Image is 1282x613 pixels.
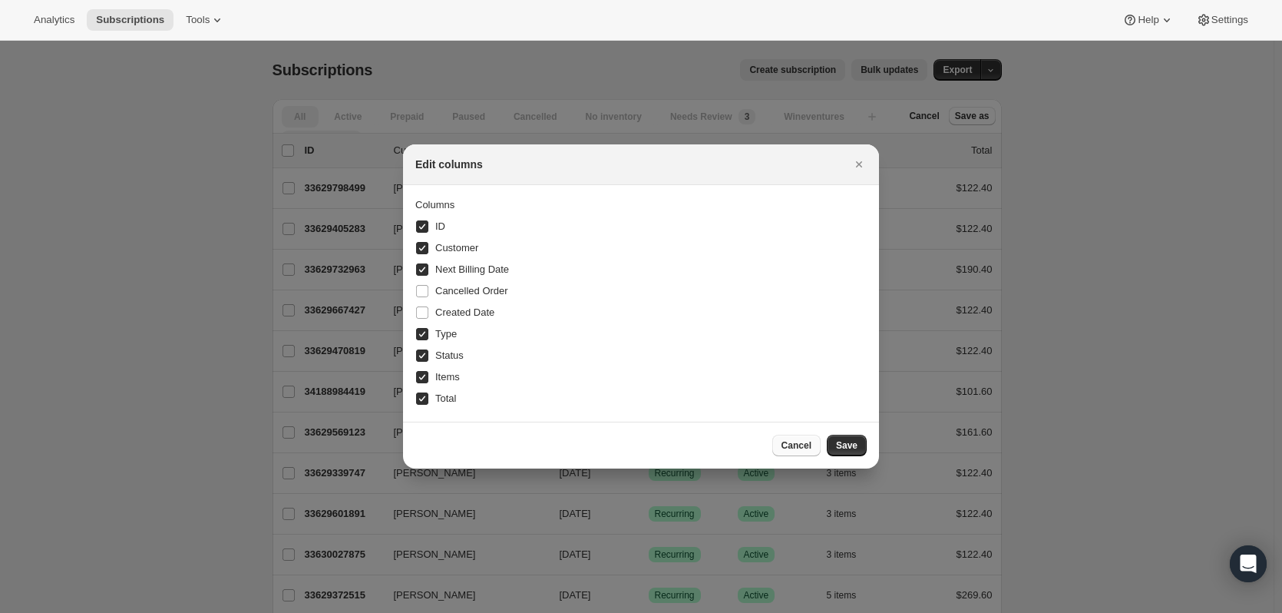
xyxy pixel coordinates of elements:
[772,435,821,456] button: Cancel
[435,350,464,361] span: Status
[1138,14,1158,26] span: Help
[25,9,84,31] button: Analytics
[435,371,460,383] span: Items
[186,14,210,26] span: Tools
[87,9,173,31] button: Subscriptions
[836,439,857,452] span: Save
[781,439,811,452] span: Cancel
[96,14,164,26] span: Subscriptions
[827,435,867,456] button: Save
[435,263,509,275] span: Next Billing Date
[1113,9,1183,31] button: Help
[848,154,870,175] button: Close
[435,393,456,404] span: Total
[435,306,494,318] span: Created Date
[177,9,234,31] button: Tools
[34,14,74,26] span: Analytics
[435,220,445,232] span: ID
[1230,545,1267,582] div: Open Intercom Messenger
[435,242,478,253] span: Customer
[435,285,508,297] span: Cancelled Order
[415,157,483,172] h2: Edit columns
[435,328,457,340] span: Type
[415,199,454,210] span: Columns
[1211,14,1248,26] span: Settings
[1187,9,1257,31] button: Settings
